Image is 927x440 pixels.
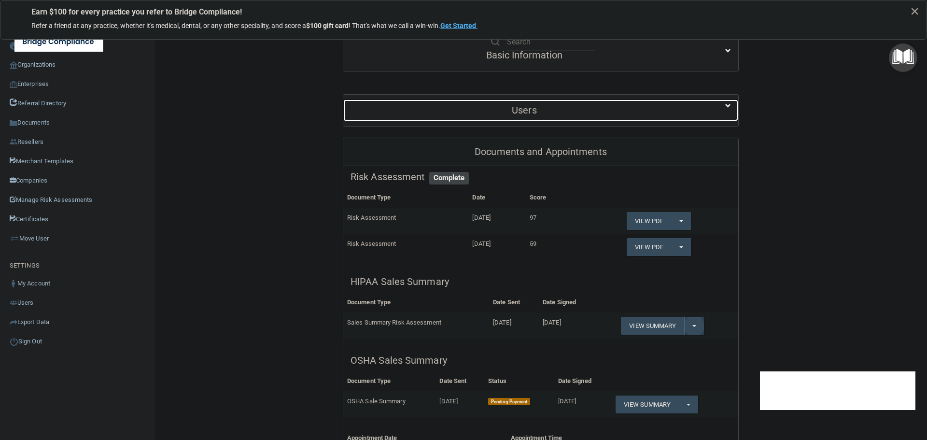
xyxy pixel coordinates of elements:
a: Users [351,99,731,121]
a: View Summary [621,317,684,335]
th: Date Sent [435,371,484,391]
h5: HIPAA Sales Summary [351,276,731,287]
img: briefcase.64adab9b.png [10,234,19,243]
td: [DATE] [468,208,525,234]
img: ic_power_dark.7ecde6b1.png [10,337,18,346]
span: Pending Payment [488,398,530,406]
td: Sales Summary Risk Assessment [343,312,489,339]
th: Document Type [343,293,489,312]
th: Date Signed [539,293,598,312]
label: SETTINGS [10,260,40,271]
a: View Summary [616,396,678,413]
button: Close [910,3,919,19]
a: View PDF [627,212,671,230]
h5: Risk Assessment [351,171,731,182]
span: Refer a friend at any practice, whether it's medical, dental, or any other speciality, and score a [31,22,306,29]
img: bridge_compliance_login_screen.278c3ca4.svg [14,32,103,52]
td: Risk Assessment [343,234,468,259]
th: Status [484,371,554,391]
input: Search [507,33,595,51]
div: Documents and Appointments [343,138,738,166]
strong: $100 gift card [306,22,349,29]
td: [DATE] [489,312,539,339]
span: Complete [429,172,469,185]
a: Get Started [440,22,478,29]
td: 59 [526,234,580,259]
h5: Users [351,105,698,115]
a: View PDF [627,238,671,256]
p: Earn $100 for every practice you refer to Bridge Compliance! [31,7,896,16]
th: Date Signed [554,371,612,391]
td: [DATE] [539,312,598,339]
img: icon-users.e205127d.png [10,299,17,307]
span: ! That's what we call a win-win. [349,22,440,29]
button: Open Resource Center [889,43,917,72]
td: Risk Assessment [343,208,468,234]
img: icon-export.b9366987.png [10,318,17,326]
td: 97 [526,208,580,234]
th: Score [526,188,580,208]
strong: Get Started [440,22,476,29]
td: [DATE] [435,391,484,417]
td: [DATE] [468,234,525,259]
h5: OSHA Sales Summary [351,355,731,366]
th: Document Type [343,188,468,208]
td: [DATE] [554,391,612,417]
img: ic-search.3b580494.png [491,37,500,46]
img: ic_user_dark.df1a06c3.png [10,280,17,287]
th: Document Type [343,371,435,391]
img: icon-documents.8dae5593.png [10,119,17,127]
img: enterprise.0d942306.png [10,81,17,88]
img: ic_reseller.de258add.png [10,138,17,146]
th: Date Sent [489,293,539,312]
td: OSHA Sale Summary [343,391,435,417]
th: Date [468,188,525,208]
img: organization-icon.f8decf85.png [10,61,17,69]
iframe: Drift Widget Chat Controller [760,371,915,410]
h5: Basic Information [351,50,698,60]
